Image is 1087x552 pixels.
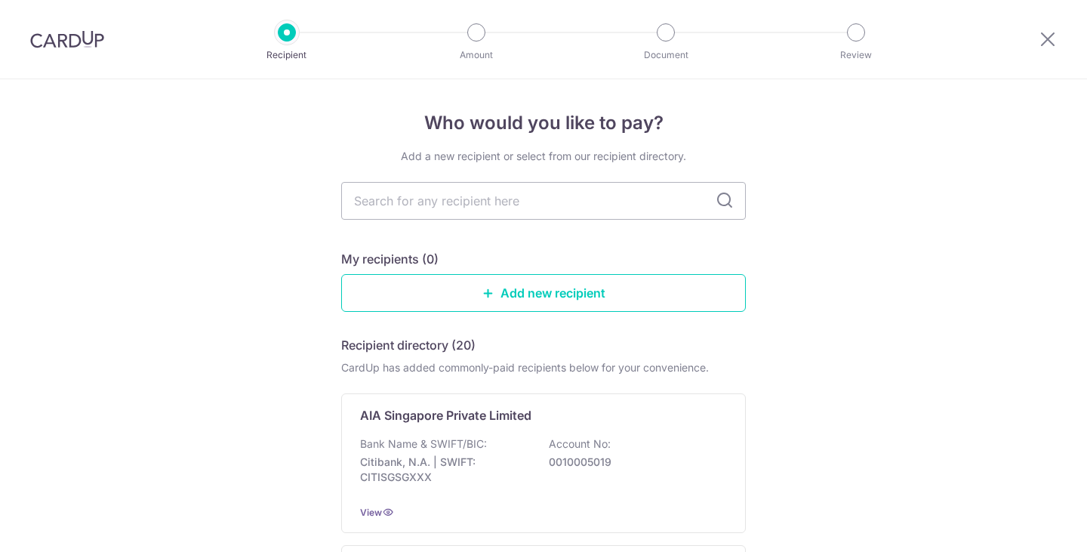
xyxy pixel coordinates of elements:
p: AIA Singapore Private Limited [360,406,531,424]
a: View [360,507,382,518]
p: Review [800,48,912,63]
p: Account No: [549,436,611,452]
p: 0010005019 [549,455,718,470]
h5: Recipient directory (20) [341,336,476,354]
div: Add a new recipient or select from our recipient directory. [341,149,746,164]
div: CardUp has added commonly-paid recipients below for your convenience. [341,360,746,375]
p: Recipient [231,48,343,63]
iframe: Opens a widget where you can find more information [990,507,1072,544]
h4: Who would you like to pay? [341,109,746,137]
input: Search for any recipient here [341,182,746,220]
img: CardUp [30,30,104,48]
p: Amount [420,48,532,63]
p: Citibank, N.A. | SWIFT: CITISGSGXXX [360,455,529,485]
p: Document [610,48,722,63]
p: Bank Name & SWIFT/BIC: [360,436,487,452]
h5: My recipients (0) [341,250,439,268]
a: Add new recipient [341,274,746,312]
